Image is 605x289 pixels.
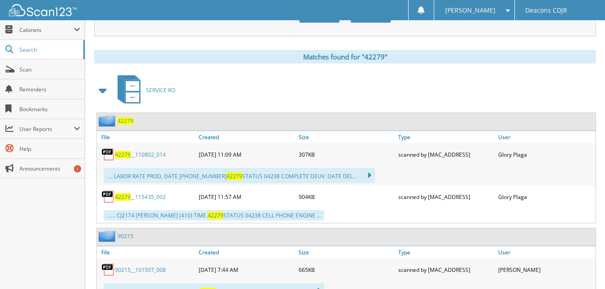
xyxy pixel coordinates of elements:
div: 1 [74,165,81,172]
span: Cabinets [19,26,74,34]
a: Size [296,131,396,143]
div: [DATE] 11:09 AM [196,145,296,163]
a: 90215__101507_008 [115,266,166,274]
img: folder2.png [99,230,118,242]
div: scanned by [MAC_ADDRESS] [396,145,496,163]
span: Announcements [19,165,80,172]
div: [DATE] 11:57 AM [196,188,296,206]
div: scanned by [MAC_ADDRESS] [396,188,496,206]
a: 42279__115435_002 [115,193,166,201]
div: 665KB [296,261,396,279]
span: 42279 [115,193,131,201]
a: Type [396,246,496,258]
span: Deacons CDJR [525,8,567,13]
span: Help [19,145,80,153]
div: [DATE] 7:44 AM [196,261,296,279]
a: User [496,246,596,258]
a: User [496,131,596,143]
span: [PERSON_NAME] [445,8,496,13]
a: Created [196,246,296,258]
div: Matches found for "42279" [94,50,596,63]
a: File [97,246,196,258]
a: Type [396,131,496,143]
span: Search [19,46,79,54]
span: 42279 [208,212,223,219]
div: scanned by [MAC_ADDRESS] [396,261,496,279]
a: 90215 [118,232,133,240]
div: Glory Plaga [496,188,596,206]
div: ...... CJ2174 [PERSON_NAME] (410) TIME. STATUS 04238 CELL PHONE ENGINE ... [104,210,324,221]
a: SERVICE RO [112,72,175,108]
div: Glory Plaga [496,145,596,163]
a: Size [296,246,396,258]
span: 42279 [115,151,131,158]
img: PDF.png [101,190,115,203]
a: Created [196,131,296,143]
div: 307KB [296,145,396,163]
span: Reminders [19,86,80,93]
span: User Reports [19,125,74,133]
span: Scan [19,66,80,73]
div: .... LABOR RATE PROD, DATE [PHONE_NUMBER] STATUS 04238 COMPLETE DEUV. DATE DEL... [104,168,375,183]
span: SERVICE RO [146,86,175,94]
img: folder2.png [99,115,118,126]
div: [PERSON_NAME] [496,261,596,279]
div: 904KB [296,188,396,206]
img: scan123-logo-white.svg [9,4,77,16]
a: 42279 [118,117,133,125]
img: PDF.png [101,148,115,161]
span: 42279 [227,172,242,180]
img: PDF.png [101,263,115,276]
a: File [97,131,196,143]
a: 42279__110802_014 [115,151,166,158]
span: Bookmarks [19,105,80,113]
